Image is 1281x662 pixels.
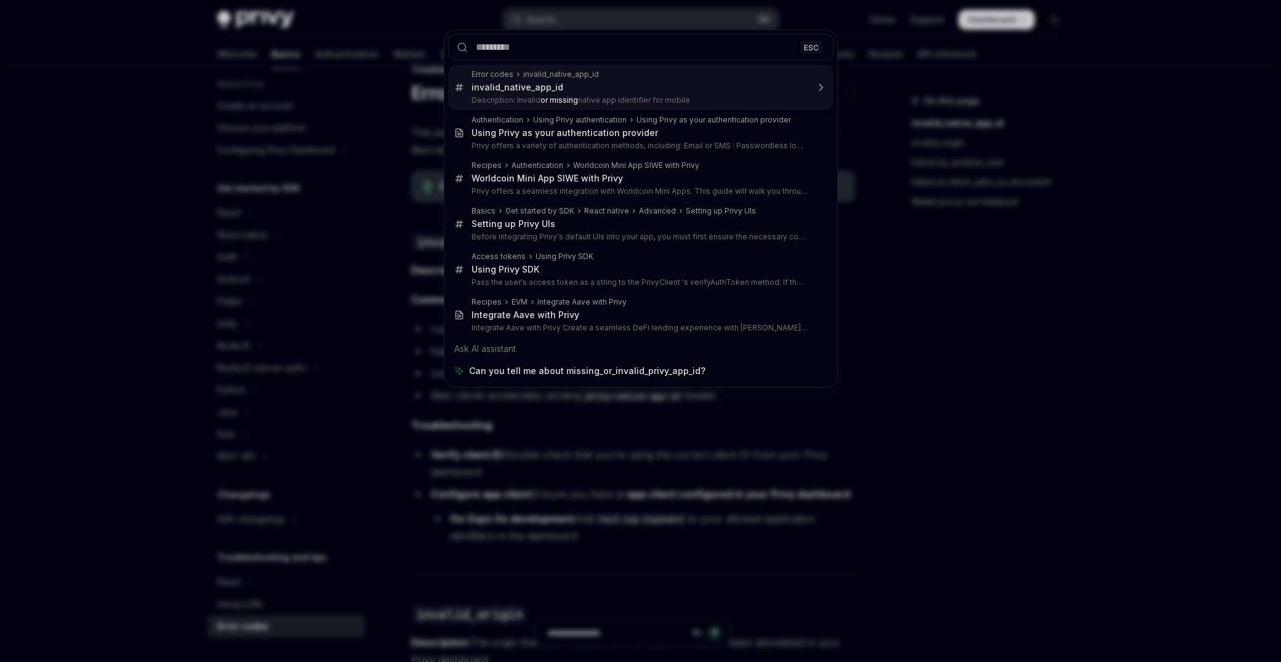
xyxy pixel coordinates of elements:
div: invalid_native_app_id [472,82,563,93]
div: Authentication [472,115,523,125]
div: ESC [800,41,822,54]
div: Using Privy authentication [533,115,627,125]
div: Error codes [472,70,513,79]
p: Privy offers a seamless integration with Worldcoin Mini Apps. This guide will walk you through integ [472,186,808,196]
div: Worldcoin Mini App SIWE with Privy [573,161,699,170]
p: Pass the user's access token as a string to the PrivyClient 's verifyAuthToken method: If the token [472,277,808,287]
div: Setting up Privy UIs [472,218,555,229]
span: Can you tell me about missing_or_invalid_privy_app_id? [469,365,705,377]
div: Integrate Aave with Privy [472,309,579,321]
div: Using Privy SDK [472,264,539,275]
div: React native [584,206,629,216]
div: Get started by SDK [505,206,574,216]
div: Basics [472,206,496,216]
div: Authentication [512,161,563,170]
div: Ask AI assistant [448,338,833,360]
div: Using Privy as your authentication provider [636,115,791,125]
div: invalid_native_app_id [523,70,599,79]
div: Using Privy SDK [536,252,593,261]
div: Integrate Aave with Privy [537,297,627,307]
div: Setting up Privy UIs [686,206,756,216]
div: Worldcoin Mini App SIWE with Privy [472,173,623,184]
b: or missing [540,95,578,105]
div: Recipes [472,161,502,170]
div: Recipes [472,297,502,307]
div: Advanced [639,206,676,216]
p: Integrate Aave with Privy Create a seamless DeFi lending experience with [PERSON_NAME]'s embedded... [472,323,808,333]
div: EVM [512,297,528,307]
div: Access tokens [472,252,526,261]
p: Before integrating Privy's default UIs into your app, you must first ensure the necessary components [472,232,808,242]
p: Privy offers a variety of authentication methods, including: Email or SMS : Passwordless login via a [472,141,808,151]
div: Using Privy as your authentication provider [472,127,658,138]
p: Description: Invalid native app identifier for mobile [472,95,808,105]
